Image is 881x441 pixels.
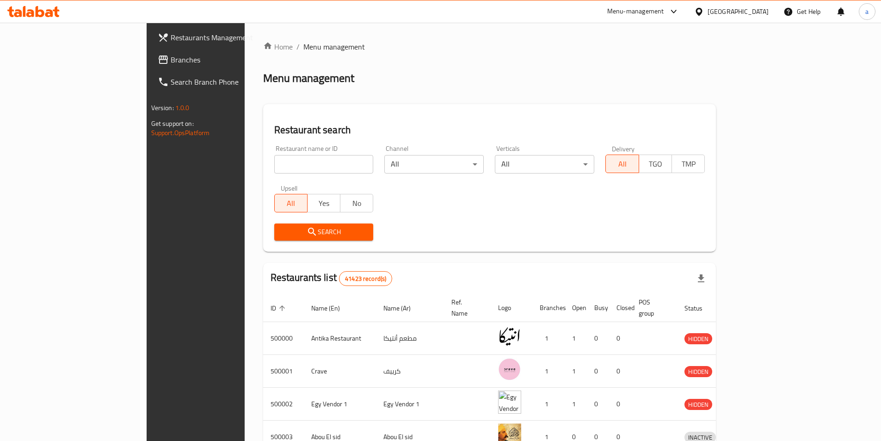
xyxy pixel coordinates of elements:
[587,294,609,322] th: Busy
[565,322,587,355] td: 1
[495,155,594,174] div: All
[690,267,712,290] div: Export file
[171,54,286,65] span: Branches
[587,355,609,388] td: 0
[150,49,294,71] a: Branches
[684,399,712,410] div: HIDDEN
[274,155,374,174] input: Search for restaurant name or ID..
[376,388,444,421] td: Egy Vendor 1
[274,123,705,137] h2: Restaurant search
[271,303,288,314] span: ID
[605,155,639,173] button: All
[311,303,352,314] span: Name (En)
[610,157,635,171] span: All
[498,325,521,348] img: Antika Restaurant
[684,303,715,314] span: Status
[607,6,664,17] div: Menu-management
[587,388,609,421] td: 0
[676,157,701,171] span: TMP
[532,322,565,355] td: 1
[491,294,532,322] th: Logo
[498,391,521,414] img: Egy Vendor 1
[304,388,376,421] td: Egy Vendor 1
[639,155,672,173] button: TGO
[639,297,666,319] span: POS group
[150,26,294,49] a: Restaurants Management
[609,322,631,355] td: 0
[271,271,393,286] h2: Restaurants list
[684,366,712,377] span: HIDDEN
[565,355,587,388] td: 1
[612,145,635,152] label: Delivery
[498,358,521,381] img: Crave
[344,197,370,210] span: No
[865,6,869,17] span: a
[339,271,392,286] div: Total records count
[296,41,300,52] li: /
[150,71,294,93] a: Search Branch Phone
[384,155,484,174] div: All
[175,102,190,114] span: 1.0.0
[281,185,298,191] label: Upsell
[376,355,444,388] td: كرييف
[340,194,373,212] button: No
[151,102,174,114] span: Version:
[274,224,374,241] button: Search
[383,303,423,314] span: Name (Ar)
[151,118,194,130] span: Get support on:
[532,388,565,421] td: 1
[451,297,480,319] span: Ref. Name
[171,76,286,87] span: Search Branch Phone
[684,334,712,344] span: HIDDEN
[278,197,304,210] span: All
[587,322,609,355] td: 0
[684,399,712,410] span: HIDDEN
[307,194,340,212] button: Yes
[532,355,565,388] td: 1
[565,294,587,322] th: Open
[565,388,587,421] td: 1
[304,322,376,355] td: Antika Restaurant
[609,294,631,322] th: Closed
[672,155,705,173] button: TMP
[609,355,631,388] td: 0
[151,127,210,139] a: Support.OpsPlatform
[339,274,392,283] span: 41423 record(s)
[376,322,444,355] td: مطعم أنتيكا
[643,157,668,171] span: TGO
[304,355,376,388] td: Crave
[708,6,769,17] div: [GEOGRAPHIC_DATA]
[263,41,716,52] nav: breadcrumb
[311,197,337,210] span: Yes
[263,71,354,86] h2: Menu management
[532,294,565,322] th: Branches
[303,41,365,52] span: Menu management
[274,194,308,212] button: All
[609,388,631,421] td: 0
[282,226,366,238] span: Search
[171,32,286,43] span: Restaurants Management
